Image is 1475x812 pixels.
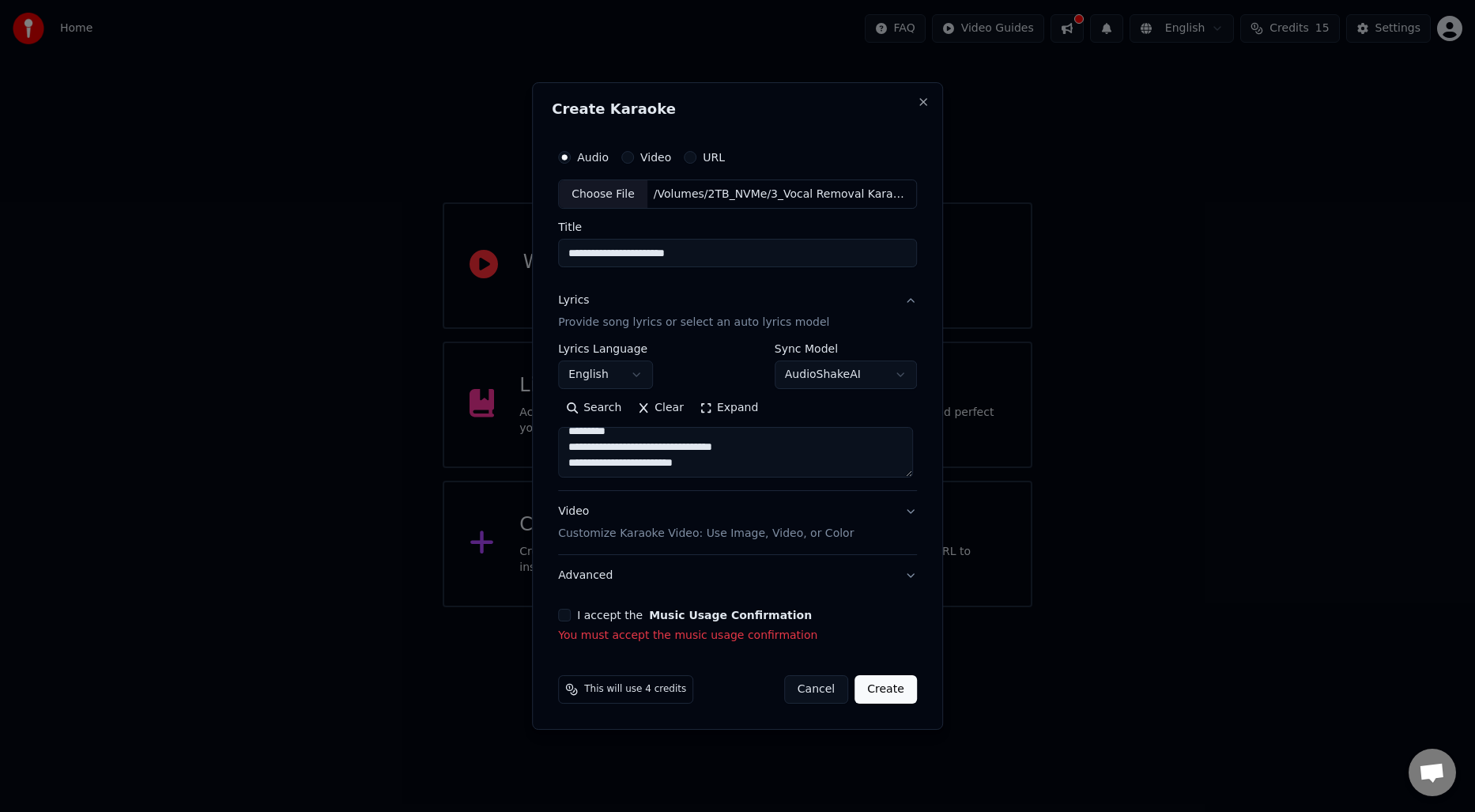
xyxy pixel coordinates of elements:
button: Advanced [558,555,917,596]
button: Search [558,396,629,421]
label: Lyrics Language [558,344,653,355]
div: Choose File [559,180,647,209]
button: Cancel [784,675,848,704]
h2: Create Karaoke [552,102,923,116]
label: Video [640,152,671,163]
p: Provide song lyrics or select an auto lyrics model [558,315,829,331]
label: URL [703,152,725,163]
button: Clear [629,396,692,421]
div: /Volumes/2TB_NVMe/3_Vocal Removal Karaoke Projects/1_WorkingFiles/1_SourceFiles/[PERSON_NAME] - R... [647,187,916,202]
label: Sync Model [775,344,917,355]
button: Expand [692,396,766,421]
div: Video [558,504,854,542]
label: Title [558,222,917,233]
button: I accept the [649,610,812,621]
p: Customize Karaoke Video: Use Image, Video, or Color [558,526,854,542]
div: Lyrics [558,293,589,309]
button: Create [854,675,917,704]
p: You must accept the music usage confirmation [558,628,917,644]
button: VideoCustomize Karaoke Video: Use Image, Video, or Color [558,492,917,555]
label: Audio [577,152,609,163]
label: I accept the [577,610,812,621]
button: LyricsProvide song lyrics or select an auto lyrics model [558,281,917,344]
div: LyricsProvide song lyrics or select an auto lyrics model [558,344,917,491]
span: This will use 4 credits [584,683,686,696]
